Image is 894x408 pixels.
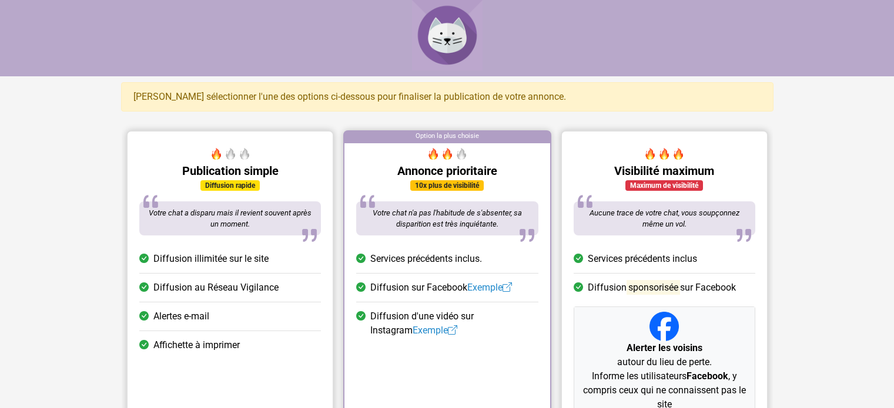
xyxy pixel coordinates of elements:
div: Maximum de visibilité [625,180,703,191]
p: autour du lieu de perte. [578,341,749,369]
span: Diffusion d'une vidéo sur Instagram [370,309,538,338]
h5: Visibilité maximum [573,164,755,178]
strong: Facebook [686,370,728,382]
strong: Alerter les voisins [626,342,702,353]
span: Diffusion au Réseau Vigilance [153,281,279,295]
span: Votre chat a disparu mais il revient souvent après un moment. [149,208,312,229]
span: Diffusion illimitée sur le site [153,252,269,266]
h5: Publication simple [139,164,321,178]
span: Alertes e-mail [153,309,209,323]
span: Diffusion sur Facebook [587,281,735,295]
div: Option la plus choisie [344,131,550,143]
span: Aucune trace de votre chat, vous soupçonnez même un vol. [589,208,739,229]
span: Services précédents inclus [587,252,697,266]
div: [PERSON_NAME] sélectionner l'une des options ci-dessous pour finaliser la publication de votre an... [121,82,774,112]
span: Diffusion sur Facebook [370,281,512,295]
span: Services précédents inclus. [370,252,482,266]
mark: sponsorisée [626,280,679,295]
h5: Annonce prioritaire [356,164,538,178]
a: Exemple [467,282,512,293]
span: Votre chat n'a pas l'habitude de s'absenter, sa disparition est très inquiétante. [372,208,521,229]
div: Diffusion rapide [200,180,260,191]
a: Exemple [413,325,457,336]
div: 10x plus de visibilité [410,180,484,191]
span: Affichette à imprimer [153,338,240,352]
img: Facebook [649,312,679,341]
